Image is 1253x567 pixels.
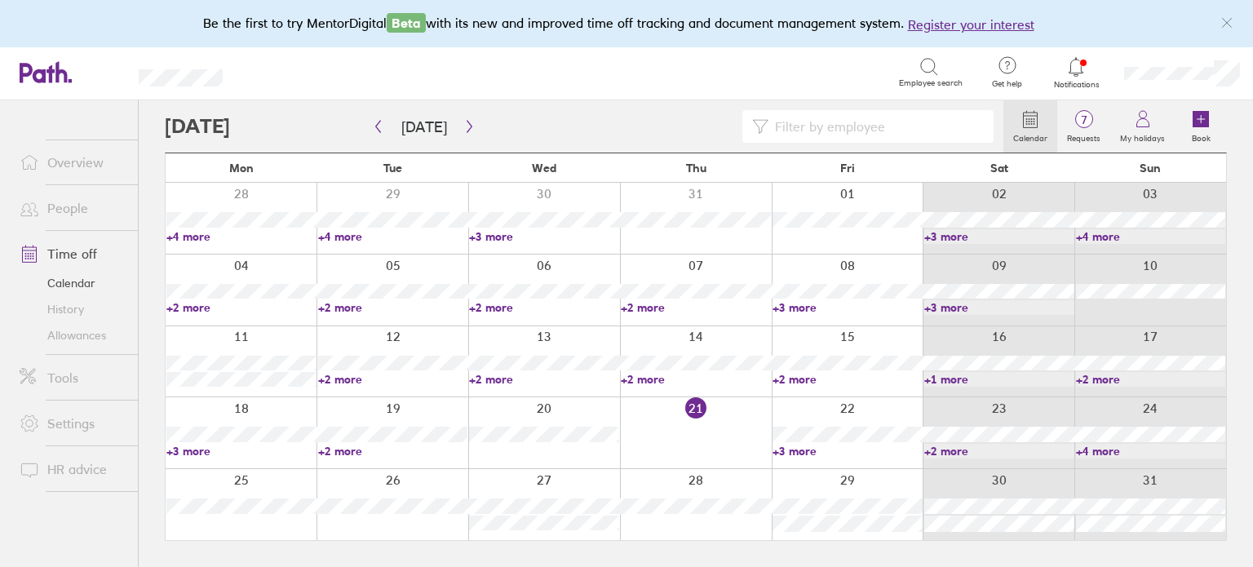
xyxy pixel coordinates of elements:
[621,300,771,315] a: +2 more
[1175,100,1227,153] a: Book
[981,79,1034,89] span: Get help
[387,13,426,33] span: Beta
[318,300,468,315] a: +2 more
[7,296,138,322] a: History
[7,322,138,348] a: Allowances
[383,162,402,175] span: Tue
[7,237,138,270] a: Time off
[203,13,1051,34] div: Be the first to try MentorDigital with its new and improved time off tracking and document manage...
[1076,444,1226,458] a: +4 more
[318,444,468,458] a: +2 more
[1050,55,1103,90] a: Notifications
[7,361,138,394] a: Tools
[773,300,923,315] a: +3 more
[773,444,923,458] a: +3 more
[773,372,923,387] a: +2 more
[1057,129,1110,144] label: Requests
[768,111,984,142] input: Filter by employee
[267,64,308,79] div: Search
[1140,162,1161,175] span: Sun
[166,229,317,244] a: +4 more
[469,300,619,315] a: +2 more
[1110,129,1175,144] label: My holidays
[1057,100,1110,153] a: 7Requests
[388,113,460,140] button: [DATE]
[840,162,855,175] span: Fri
[924,372,1074,387] a: +1 more
[924,444,1074,458] a: +2 more
[1057,113,1110,126] span: 7
[469,372,619,387] a: +2 more
[908,15,1034,34] button: Register your interest
[1050,80,1103,90] span: Notifications
[229,162,254,175] span: Mon
[166,444,317,458] a: +3 more
[7,192,138,224] a: People
[7,270,138,296] a: Calendar
[318,372,468,387] a: +2 more
[924,229,1074,244] a: +3 more
[166,300,317,315] a: +2 more
[924,300,1074,315] a: +3 more
[899,78,963,88] span: Employee search
[1076,229,1226,244] a: +4 more
[1003,100,1057,153] a: Calendar
[990,162,1008,175] span: Sat
[686,162,706,175] span: Thu
[1182,129,1220,144] label: Book
[318,229,468,244] a: +4 more
[1003,129,1057,144] label: Calendar
[469,229,619,244] a: +3 more
[7,407,138,440] a: Settings
[1076,372,1226,387] a: +2 more
[532,162,556,175] span: Wed
[1110,100,1175,153] a: My holidays
[7,146,138,179] a: Overview
[7,453,138,485] a: HR advice
[621,372,771,387] a: +2 more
